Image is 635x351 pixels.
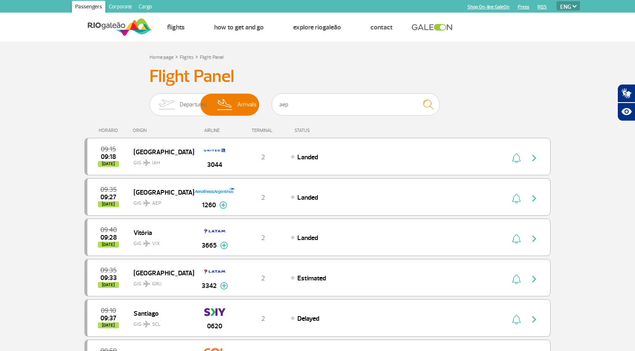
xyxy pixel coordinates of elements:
a: Contact [370,23,393,32]
input: Flight, city or airline [272,93,440,116]
div: ORIGIN [133,128,194,133]
a: Home page [150,54,173,61]
span: Departures [180,94,207,116]
img: mais-info-painel-voo.svg [219,201,227,209]
img: mais-info-painel-voo.svg [220,242,228,249]
span: Landed [297,234,318,242]
span: IAH [152,159,160,167]
img: slider-desembarque [213,94,237,116]
a: Passengers [72,1,105,14]
span: 2 [261,274,265,282]
h3: Flight Panel [150,66,485,87]
span: 2025-09-26 09:10:00 [101,308,116,314]
span: Santiago [134,308,187,319]
span: 2 [261,193,265,202]
span: [GEOGRAPHIC_DATA] [134,187,187,198]
span: 3342 [202,281,217,291]
img: destiny_airplane.svg [143,321,150,327]
img: seta-direita-painel-voo.svg [529,193,539,203]
span: 3044 [207,160,222,170]
a: How to get and go [214,23,264,32]
span: 2 [261,314,265,323]
img: mais-info-painel-voo.svg [220,282,228,290]
img: sino-painel-voo.svg [512,234,521,244]
span: 2025-09-26 09:18:00 [101,154,116,160]
span: 2 [261,234,265,242]
span: GIG [134,195,187,207]
span: Estimated [297,274,326,282]
div: Plugin de acessibilidade da Hand Talk. [617,84,635,121]
div: TERMINAL [236,128,290,133]
span: 2025-09-26 09:27:17 [100,194,116,200]
div: HORÁRIO [87,128,133,133]
span: 1260 [202,200,216,210]
a: Flights [180,54,194,61]
img: seta-direita-painel-voo.svg [529,314,539,325]
span: [DATE] [98,282,119,288]
span: Landed [297,153,318,161]
span: [GEOGRAPHIC_DATA] [134,146,187,157]
img: seta-direita-painel-voo.svg [529,153,539,163]
a: Corporate [105,1,135,14]
img: seta-direita-painel-voo.svg [529,274,539,284]
a: Cargo [135,1,155,14]
span: GIG [134,155,187,167]
span: SCL [152,321,160,328]
img: sino-painel-voo.svg [512,193,521,203]
a: RQS [538,4,547,10]
a: Press [518,4,529,10]
span: [GEOGRAPHIC_DATA] [134,267,187,278]
a: > [195,52,198,61]
a: Flight Panel [200,54,223,61]
span: 2025-09-26 09:28:00 [100,235,117,240]
span: GIG [134,235,187,248]
img: sino-painel-voo.svg [512,153,521,163]
span: [DATE] [98,161,119,167]
span: Landed [297,193,318,202]
span: 2 [261,153,265,161]
img: slider-embarque [153,94,180,116]
img: sino-painel-voo.svg [512,314,521,325]
span: 2025-09-26 09:35:00 [100,267,117,273]
img: destiny_airplane.svg [143,280,150,287]
span: [DATE] [98,242,119,248]
a: > [175,52,178,61]
button: Abrir tradutor de língua de sinais. [617,84,635,103]
img: sino-painel-voo.svg [512,274,521,284]
span: Vitória [134,227,187,238]
span: 2025-09-26 09:37:00 [100,315,116,321]
a: Explore RIOgaleão [293,23,341,32]
span: 2025-09-26 09:35:00 [100,187,117,193]
span: Arrivals [237,94,257,116]
img: destiny_airplane.svg [143,159,150,166]
img: destiny_airplane.svg [143,240,150,247]
span: AEP [152,200,161,207]
span: Delayed [297,314,319,323]
button: Abrir recursos assistivos. [617,103,635,121]
img: destiny_airplane.svg [143,200,150,206]
span: 2025-09-26 09:33:00 [100,275,117,281]
span: 0620 [207,321,222,331]
a: Shop On-line GaleOn [467,4,509,10]
span: GIG [134,276,187,288]
span: [DATE] [98,201,119,207]
span: 3665 [202,240,217,251]
span: VIX [152,240,160,248]
span: GIG [134,316,187,328]
span: 2025-09-26 09:15:00 [101,146,116,152]
div: STATUS [290,128,359,133]
span: [DATE] [98,322,119,328]
span: 2025-09-26 09:40:00 [100,227,117,233]
div: AIRLINE [194,128,236,133]
img: seta-direita-painel-voo.svg [529,234,539,244]
a: Flights [167,23,185,32]
span: GRU [152,280,162,288]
